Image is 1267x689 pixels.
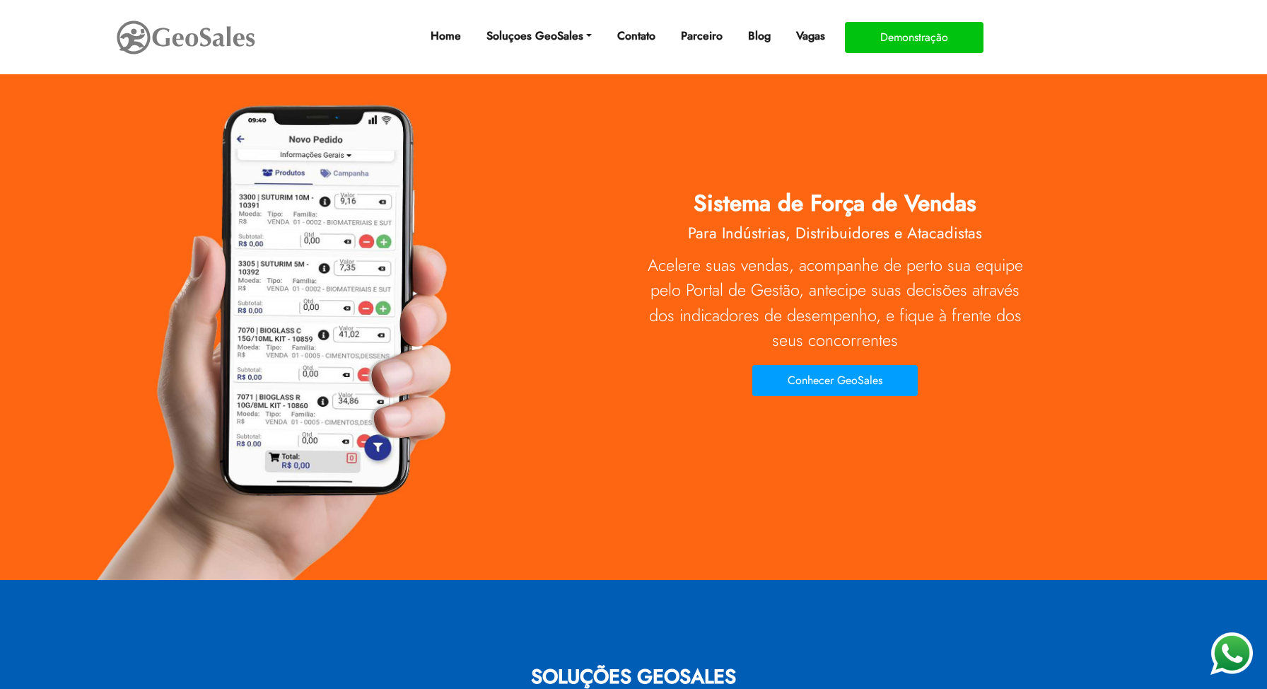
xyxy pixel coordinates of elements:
img: GeoSales [115,18,257,57]
h2: Para Indústrias, Distribuidores e Atacadistas [644,224,1026,249]
img: WhatsApp [1210,632,1253,675]
button: Demonstração [845,22,983,53]
a: Blog [742,22,776,50]
a: Contato [612,22,661,50]
p: Acelere suas vendas, acompanhe de perto sua equipe pelo Portal de Gestão, antecipe suas decisões ... [644,253,1026,354]
a: Soluçoes GeoSales [481,22,597,50]
span: Sistema de Força de Vendas [694,187,976,219]
a: Parceiro [675,22,728,50]
a: Home [425,22,467,50]
button: Conhecer GeoSales [752,365,918,396]
a: Vagas [790,22,831,50]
